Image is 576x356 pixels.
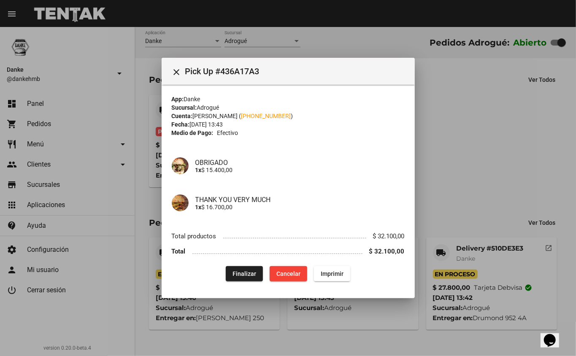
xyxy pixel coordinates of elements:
[195,167,405,173] p: $ 15.400,00
[233,270,256,277] span: Finalizar
[172,112,405,120] div: [PERSON_NAME] ( )
[226,266,263,281] button: Finalizar
[217,129,238,137] span: Efectivo
[172,129,214,137] strong: Medio de Pago:
[541,322,568,348] iframe: chat widget
[276,270,300,277] span: Cancelar
[314,266,350,281] button: Imprimir
[172,104,197,111] strong: Sucursal:
[172,96,184,102] strong: App:
[185,65,408,78] span: Pick Up #436A17A3
[172,95,405,103] div: Danke
[172,244,405,259] li: Total $ 32.100,00
[270,266,307,281] button: Cancelar
[241,113,291,119] a: [PHONE_NUMBER]
[195,159,405,167] h4: OBRIGADO
[172,103,405,112] div: Adrogué
[172,120,405,129] div: [DATE] 13:43
[172,228,405,244] li: Total productos $ 32.100,00
[172,121,190,128] strong: Fecha:
[195,204,405,210] p: $ 16.700,00
[195,167,202,173] b: 1x
[172,194,189,211] img: 60f4cbaf-b0e4-4933-a206-3fb71a262f74.png
[172,113,193,119] strong: Cuenta:
[195,196,405,204] h4: THANK YOU VERY MUCH
[172,157,189,174] img: 8cbb25fc-9da9-49be-b43f-6597d24bf9c4.png
[321,270,343,277] span: Imprimir
[172,67,182,77] mat-icon: Cerrar
[168,63,185,80] button: Cerrar
[195,204,202,210] b: 1x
